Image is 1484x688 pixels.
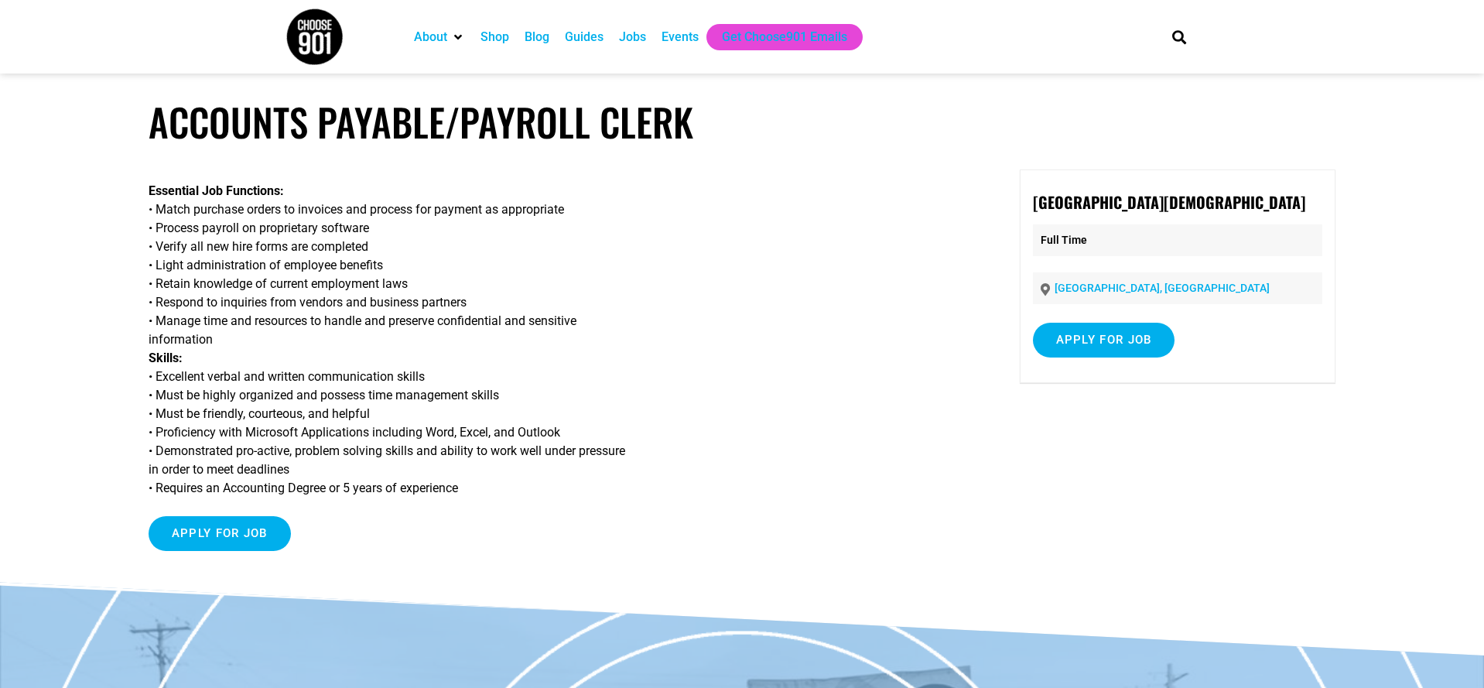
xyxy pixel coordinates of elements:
p: Full Time [1033,224,1323,256]
input: Apply for job [149,516,291,551]
a: Jobs [619,28,646,46]
div: About [406,24,473,50]
a: About [414,28,447,46]
a: Events [662,28,699,46]
strong: Skills: [149,351,183,365]
strong: [GEOGRAPHIC_DATA][DEMOGRAPHIC_DATA] [1033,190,1305,214]
a: Get Choose901 Emails [722,28,847,46]
p: • Match purchase orders to invoices and process for payment as appropriate • Process payroll on p... [149,182,960,498]
nav: Main nav [406,24,1146,50]
a: Shop [480,28,509,46]
strong: Essential Job Functions: [149,183,284,198]
a: Guides [565,28,604,46]
input: Apply for job [1033,323,1175,358]
a: Blog [525,28,549,46]
h1: Accounts Payable/Payroll Clerk [149,99,1335,145]
div: Search [1167,24,1192,50]
a: [GEOGRAPHIC_DATA], [GEOGRAPHIC_DATA] [1055,282,1270,294]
